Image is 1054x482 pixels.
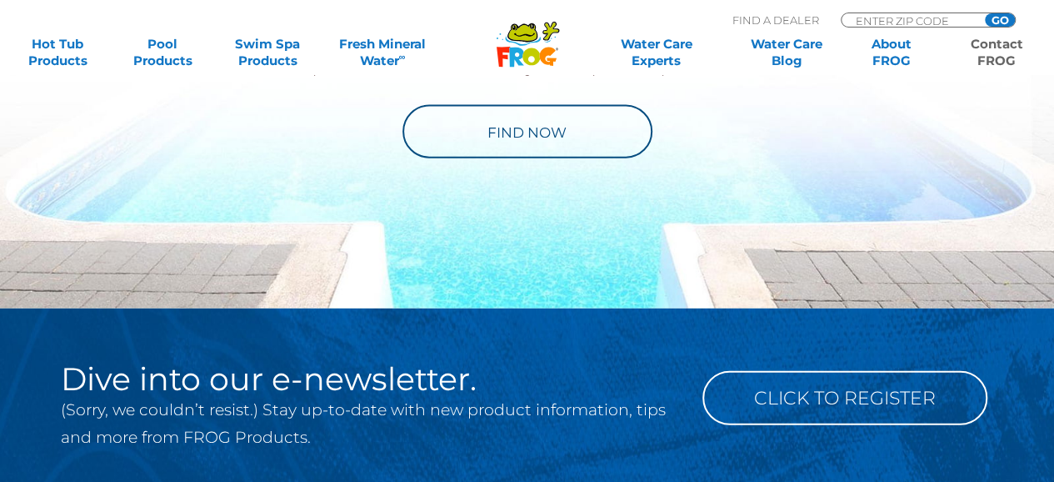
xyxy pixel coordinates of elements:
a: Find Now [402,105,652,158]
a: Water CareExperts [590,36,722,69]
p: Find A Dealer [732,13,819,28]
a: AboutFROG [851,36,932,69]
h2: Dive into our e-newsletter. [61,363,677,396]
input: Zip Code Form [854,13,967,28]
a: Fresh MineralWater∞ [332,36,434,69]
a: Water CareBlog [746,36,827,69]
a: Hot TubProducts [17,36,98,69]
a: PoolProducts [122,36,203,69]
p: (Sorry, we couldn’t resist.) Stay up-to-date with new product information, tips and more from FRO... [61,396,677,451]
input: GO [985,13,1015,27]
a: Swim SpaProducts [227,36,308,69]
a: ContactFROG [956,36,1037,69]
a: Click to Register [702,371,987,425]
sup: ∞ [399,51,406,63]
